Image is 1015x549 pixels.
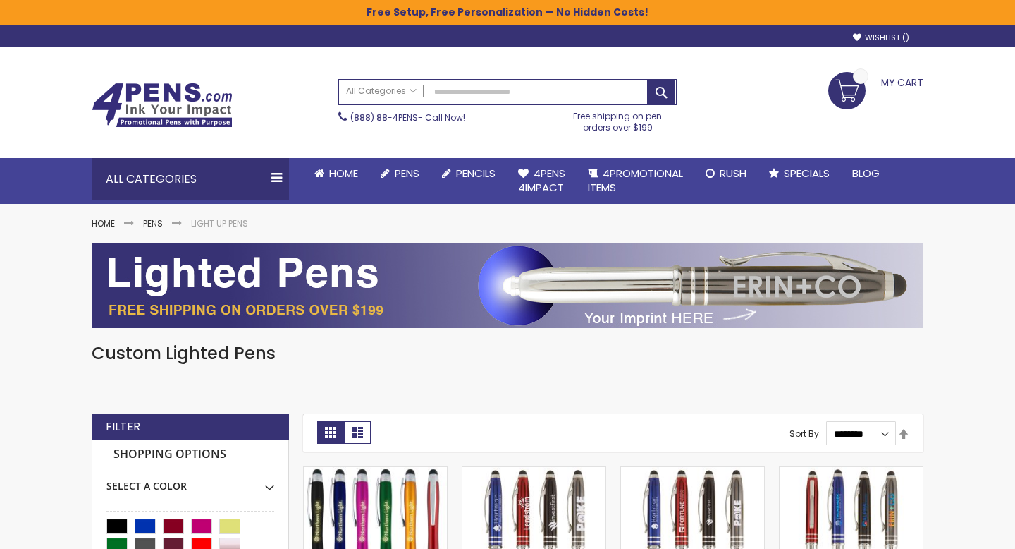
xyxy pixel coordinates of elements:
span: Home [329,166,358,181]
span: Specials [784,166,830,181]
div: Free shipping on pen orders over $199 [559,105,677,133]
label: Sort By [789,428,819,440]
a: Vivano Duo Pen with Stylus - ColorJet [780,466,923,478]
a: Home [92,217,115,229]
a: Rush [694,158,758,189]
a: Wishlist [853,32,909,43]
h1: Custom Lighted Pens [92,342,923,365]
a: Home [303,158,369,189]
span: Pencils [456,166,496,181]
span: Rush [720,166,746,181]
strong: Shopping Options [106,440,274,470]
span: All Categories [346,85,417,97]
a: (888) 88-4PENS [350,111,418,123]
img: Light Up Pens [92,243,923,328]
span: - Call Now! [350,111,465,123]
a: Specials [758,158,841,189]
a: Blog [841,158,891,189]
strong: Grid [317,421,344,444]
span: Blog [852,166,880,181]
span: 4Pens 4impact [518,166,565,195]
div: Select A Color [106,469,274,493]
strong: Light Up Pens [191,217,248,229]
a: Logo Beam Stylus LIght Up Pen [304,466,447,478]
span: Pens [395,166,419,181]
a: Vivano Duo Pen with Stylus - LaserMax [462,466,605,478]
a: Vivano Duo Pen with Stylus - Standard Laser [621,466,764,478]
a: 4PROMOTIONALITEMS [577,158,694,204]
div: All Categories [92,158,289,200]
a: All Categories [339,80,424,103]
span: 4PROMOTIONAL ITEMS [588,166,683,195]
a: Pens [369,158,431,189]
a: 4Pens4impact [507,158,577,204]
img: 4Pens Custom Pens and Promotional Products [92,83,233,128]
strong: Filter [106,419,140,435]
a: Pencils [431,158,507,189]
a: Pens [143,217,163,229]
